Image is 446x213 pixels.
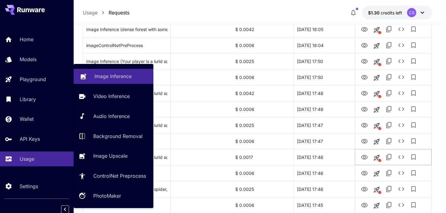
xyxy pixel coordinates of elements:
iframe: Chat Widget [415,183,446,213]
button: See details [395,71,407,83]
button: Add to library [407,103,420,115]
button: Add to library [407,199,420,211]
span: credits left [381,10,402,15]
div: 16 Sep, 2025 17:48 [294,101,355,117]
div: $ 0.0025 [232,181,294,197]
button: Copy TaskUUID [383,119,395,131]
p: Wallet [20,115,34,123]
div: 16 Sep, 2025 17:48 [294,85,355,101]
button: See details [395,183,407,195]
button: Launch in playground [371,40,383,52]
div: $ 0.0006 [232,165,294,181]
button: View [358,55,371,67]
p: Usage [83,9,98,16]
button: View [358,71,371,83]
div: 16 Sep, 2025 17:50 [294,53,355,69]
div: 16 Sep, 2025 17:46 [294,181,355,197]
p: Background Removal [93,132,143,140]
div: 16 Sep, 2025 17:47 [294,133,355,149]
p: Image Inference [94,73,132,80]
div: Click to copy prompt [86,37,167,53]
p: Models [20,56,37,63]
div: Click to copy prompt [86,22,167,37]
button: Copy TaskUUID [383,135,395,147]
button: Add to library [407,39,420,51]
button: $1.2955 [362,6,432,20]
button: See details [395,167,407,179]
div: $ 0.0042 [232,21,294,37]
button: Copy TaskUUID [383,71,395,83]
button: See details [395,151,407,163]
a: Audio Inference [74,109,153,124]
button: Add to library [407,87,420,99]
div: Csevegés widget [415,183,446,213]
p: Usage [20,155,34,163]
button: Copy TaskUUID [383,183,395,195]
button: See details [395,55,407,67]
button: Add to library [407,23,420,35]
button: See details [395,199,407,211]
div: $ 0.0006 [232,69,294,85]
button: View [358,119,371,131]
button: View [358,23,371,35]
div: $ 0.0025 [232,53,294,69]
button: View [358,167,371,179]
div: 16 Sep, 2025 17:46 [294,165,355,181]
p: Home [20,36,33,43]
button: Copy TaskUUID [383,167,395,179]
button: Launch in playground [371,168,383,180]
a: PhotoMaker [74,188,153,203]
nav: breadcrumb [83,9,129,16]
button: View [358,103,371,115]
p: Library [20,96,36,103]
button: View [358,183,371,195]
button: Launch in playground [371,104,383,116]
button: See details [395,119,407,131]
button: This request includes a reference image. Clicking this will load all other parameters, but for pr... [371,183,383,196]
a: Background Removal [74,128,153,144]
div: 16 Sep, 2025 17:45 [294,197,355,213]
p: Audio Inference [93,112,130,120]
a: Image Inference [74,69,153,84]
button: View [358,87,371,99]
button: Add to library [407,71,420,83]
button: Copy TaskUUID [383,23,395,35]
p: API Keys [20,135,40,143]
button: Add to library [407,151,420,163]
button: See details [395,23,407,35]
button: See details [395,103,407,115]
div: 16 Sep, 2025 17:47 [294,117,355,133]
span: $1.30 [368,10,381,15]
div: $ 0.0042 [232,85,294,101]
a: ControlNet Preprocess [74,168,153,183]
button: This request includes a reference image. Clicking this will load all other parameters, but for pr... [371,152,383,164]
button: Add to library [407,119,420,131]
button: Add to library [407,135,420,147]
button: Launch in playground [371,199,383,212]
button: This request includes a reference image. Clicking this will load all other parameters, but for pr... [371,56,383,68]
button: Launch in playground [371,136,383,148]
button: View [358,199,371,211]
button: View [358,135,371,147]
p: PhotoMaker [93,192,121,199]
p: Playground [20,76,46,83]
div: Click to copy prompt [86,53,167,69]
div: $ 0.0006 [232,101,294,117]
div: 16 Sep, 2025 18:05 [294,21,355,37]
div: $ 0.0006 [232,197,294,213]
div: 16 Sep, 2025 17:46 [294,149,355,165]
button: Copy TaskUUID [383,87,395,99]
button: Launch in playground [371,72,383,84]
button: This request includes a reference image. Clicking this will load all other parameters, but for pr... [371,88,383,100]
div: $ 0.0017 [232,149,294,165]
div: 16 Sep, 2025 17:50 [294,69,355,85]
p: Requests [109,9,129,16]
button: See details [395,135,407,147]
div: $ 0.0025 [232,117,294,133]
button: View [358,151,371,163]
button: See details [395,39,407,51]
button: Copy TaskUUID [383,151,395,163]
button: Add to library [407,183,420,195]
a: Image Upscale [74,148,153,164]
p: Video Inference [93,93,130,100]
